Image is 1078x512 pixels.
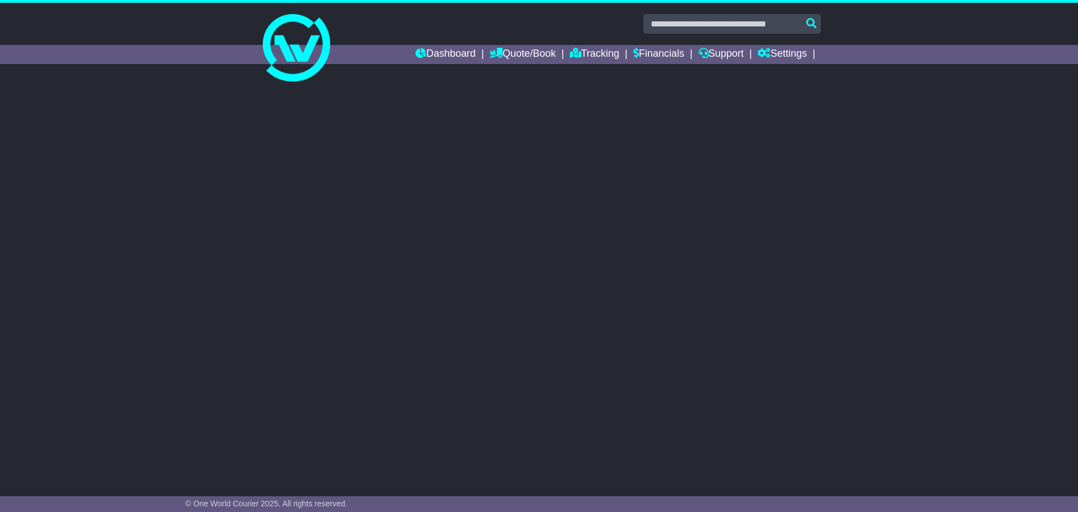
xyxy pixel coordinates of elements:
[490,45,556,64] a: Quote/Book
[415,45,476,64] a: Dashboard
[185,499,348,508] span: © One World Courier 2025. All rights reserved.
[633,45,684,64] a: Financials
[757,45,807,64] a: Settings
[698,45,744,64] a: Support
[570,45,619,64] a: Tracking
